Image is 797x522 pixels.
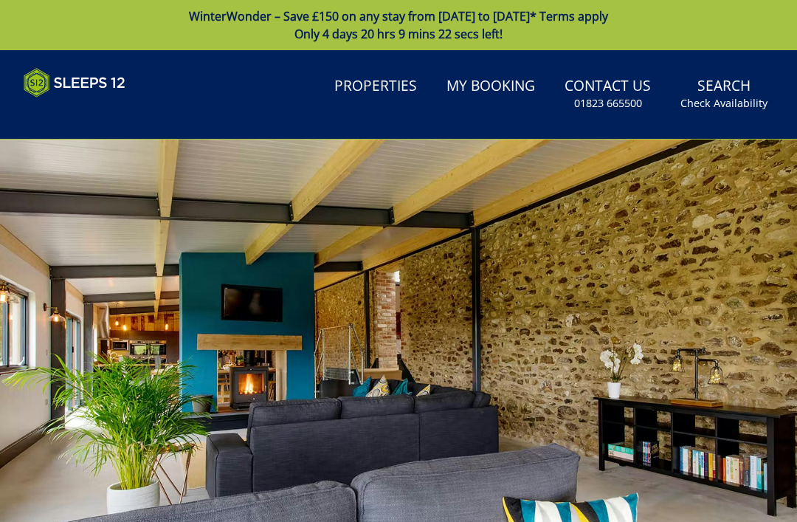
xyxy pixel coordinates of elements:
[559,70,657,118] a: Contact Us01823 665500
[24,68,125,97] img: Sleeps 12
[294,26,503,42] span: Only 4 days 20 hrs 9 mins 22 secs left!
[674,70,773,118] a: SearchCheck Availability
[680,96,767,111] small: Check Availability
[16,106,171,119] iframe: Customer reviews powered by Trustpilot
[441,70,541,103] a: My Booking
[328,70,423,103] a: Properties
[574,96,642,111] small: 01823 665500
